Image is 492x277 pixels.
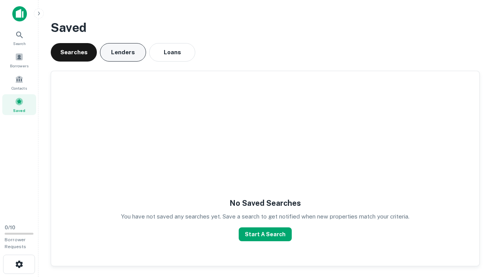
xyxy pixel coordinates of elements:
[5,225,15,230] span: 0 / 10
[13,107,25,113] span: Saved
[149,43,195,62] button: Loans
[5,237,26,249] span: Borrower Requests
[13,40,26,47] span: Search
[2,27,36,48] a: Search
[10,63,28,69] span: Borrowers
[12,6,27,22] img: capitalize-icon.png
[121,212,409,221] p: You have not saved any searches yet. Save a search to get notified when new properties match your...
[100,43,146,62] button: Lenders
[51,18,480,37] h3: Saved
[229,197,301,209] h5: No Saved Searches
[2,72,36,93] a: Contacts
[2,50,36,70] a: Borrowers
[454,215,492,252] iframe: Chat Widget
[239,227,292,241] button: Start A Search
[51,43,97,62] button: Searches
[2,94,36,115] a: Saved
[12,85,27,91] span: Contacts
